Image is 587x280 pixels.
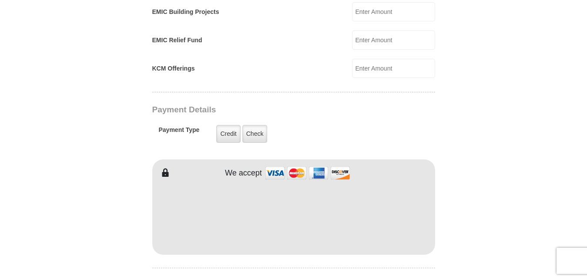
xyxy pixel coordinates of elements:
label: Credit [216,125,240,143]
img: credit cards accepted [264,164,351,182]
h5: Payment Type [159,126,200,138]
label: KCM Offerings [152,64,195,73]
input: Enter Amount [352,2,435,21]
h4: We accept [225,169,262,178]
input: Enter Amount [352,30,435,50]
label: EMIC Building Projects [152,7,219,17]
h3: Payment Details [152,105,374,115]
label: Check [242,125,268,143]
label: EMIC Relief Fund [152,36,202,45]
input: Enter Amount [352,59,435,78]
